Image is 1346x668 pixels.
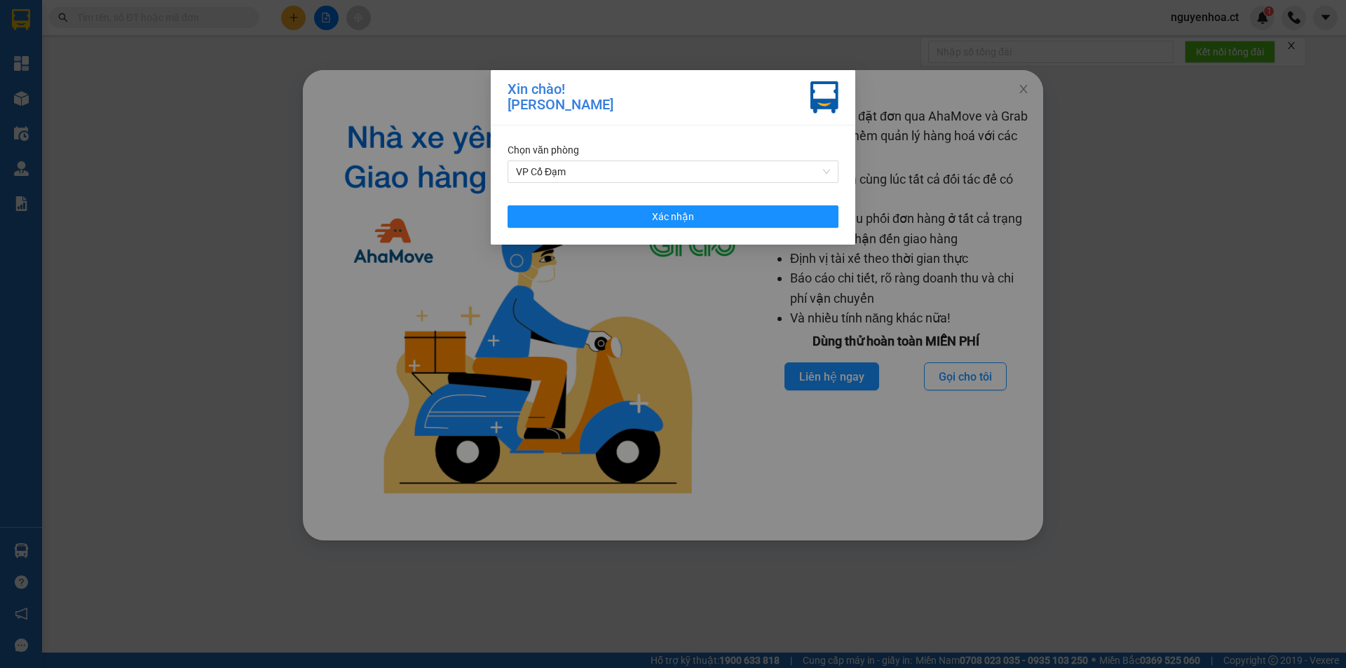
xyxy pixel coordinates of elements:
span: Xác nhận [652,209,694,224]
div: Xin chào! [PERSON_NAME] [508,81,613,114]
button: Xác nhận [508,205,838,228]
span: VP Cổ Đạm [516,161,830,182]
img: vxr-icon [810,81,838,114]
div: Chọn văn phòng [508,142,838,158]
